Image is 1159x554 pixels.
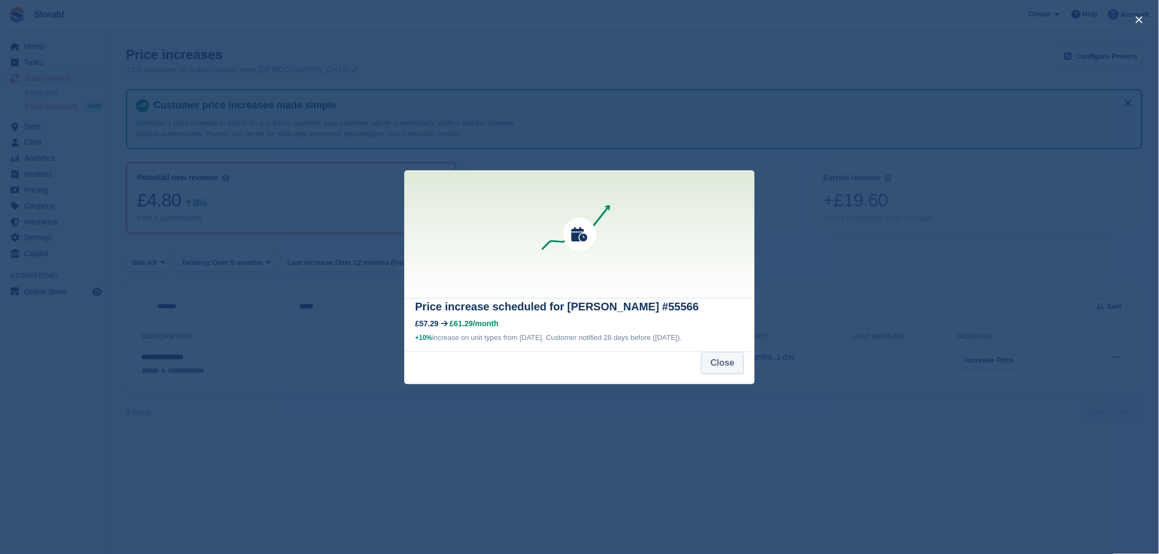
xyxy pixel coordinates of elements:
span: £61.29 [450,319,473,328]
button: Close [701,352,744,374]
div: £57.29 [415,319,439,328]
span: Customer notified 28 days before ([DATE]). [546,333,682,342]
div: +10% [415,332,432,343]
h2: Price increase scheduled for [PERSON_NAME] #55566 [415,298,744,315]
span: increase on unit types from [DATE]. [415,333,544,342]
span: /month [473,319,499,328]
button: close [1131,11,1148,28]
